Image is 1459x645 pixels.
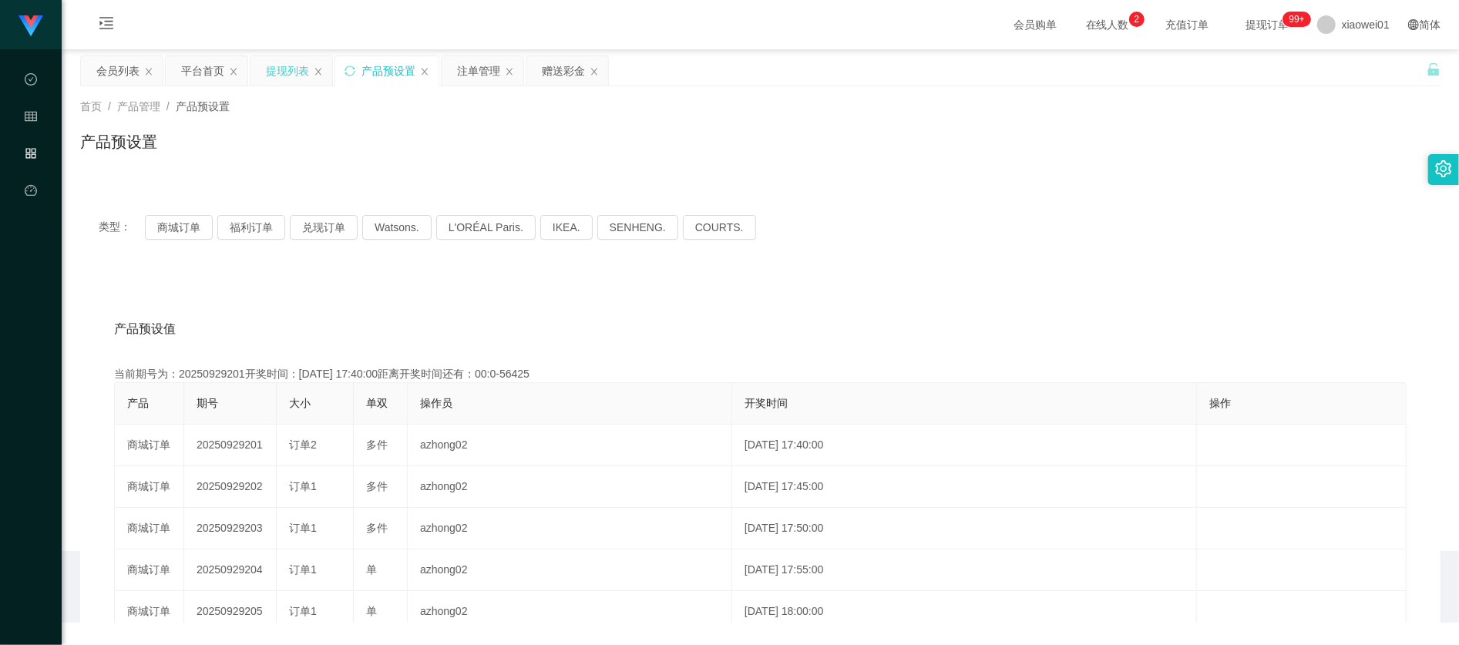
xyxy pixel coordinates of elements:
[25,111,37,248] span: 会员管理
[115,508,184,549] td: 商城订单
[436,215,536,240] button: L'ORÉAL Paris.
[408,591,732,633] td: azhong02
[314,67,323,76] i: 图标: close
[366,480,388,492] span: 多件
[366,522,388,534] span: 多件
[732,549,1197,591] td: [DATE] 17:55:00
[18,15,43,37] img: logo.9652507e.png
[74,588,1447,604] div: 2021
[361,56,415,86] div: 产品预设置
[1078,19,1137,30] span: 在线人数
[25,176,37,331] a: 图标: dashboard平台首页
[181,56,224,86] div: 平台首页
[1408,19,1419,30] i: 图标: global
[114,320,176,338] span: 产品预设值
[590,67,599,76] i: 图标: close
[1134,12,1139,27] p: 2
[25,74,37,211] span: 数据中心
[217,215,285,240] button: 福利订单
[266,56,309,86] div: 提现列表
[597,215,678,240] button: SENHENG.
[145,215,213,240] button: 商城订单
[115,466,184,508] td: 商城订单
[114,366,1407,382] div: 当前期号为：20250929201开奖时间：[DATE] 17:40:00距离开奖时间还有：00:0-56425
[176,100,230,113] span: 产品预设置
[1158,19,1217,30] span: 充值订单
[366,605,377,617] span: 单
[25,148,37,285] span: 产品管理
[408,425,732,466] td: azhong02
[80,100,102,113] span: 首页
[25,66,37,97] i: 图标: check-circle-o
[99,215,145,240] span: 类型：
[25,140,37,171] i: 图标: appstore-o
[732,508,1197,549] td: [DATE] 17:50:00
[457,56,500,86] div: 注单管理
[408,508,732,549] td: azhong02
[115,425,184,466] td: 商城订单
[80,130,157,153] h1: 产品预设置
[366,397,388,409] span: 单双
[144,67,153,76] i: 图标: close
[184,425,277,466] td: 20250929201
[408,549,732,591] td: azhong02
[1129,12,1145,27] sup: 2
[25,103,37,134] i: 图标: table
[408,466,732,508] td: azhong02
[1283,12,1311,27] sup: 1209
[732,591,1197,633] td: [DATE] 18:00:00
[184,508,277,549] td: 20250929203
[745,397,788,409] span: 开奖时间
[289,563,317,576] span: 订单1
[289,397,311,409] span: 大小
[289,438,317,451] span: 订单2
[542,56,585,86] div: 赠送彩金
[366,438,388,451] span: 多件
[420,67,429,76] i: 图标: close
[289,480,317,492] span: 订单1
[366,563,377,576] span: 单
[290,215,358,240] button: 兑现订单
[108,100,111,113] span: /
[1427,62,1441,76] i: 图标: unlock
[732,425,1197,466] td: [DATE] 17:40:00
[184,549,277,591] td: 20250929204
[1209,397,1231,409] span: 操作
[117,100,160,113] span: 产品管理
[80,1,133,50] i: 图标: menu-unfold
[362,215,432,240] button: Watsons.
[127,397,149,409] span: 产品
[96,56,140,86] div: 会员列表
[1435,160,1452,177] i: 图标: setting
[345,66,355,76] i: 图标: sync
[683,215,756,240] button: COURTS.
[289,605,317,617] span: 订单1
[1239,19,1297,30] span: 提现订单
[732,466,1197,508] td: [DATE] 17:45:00
[420,397,452,409] span: 操作员
[115,549,184,591] td: 商城订单
[197,397,218,409] span: 期号
[229,67,238,76] i: 图标: close
[289,522,317,534] span: 订单1
[505,67,514,76] i: 图标: close
[540,215,593,240] button: IKEA.
[166,100,170,113] span: /
[115,591,184,633] td: 商城订单
[184,466,277,508] td: 20250929202
[184,591,277,633] td: 20250929205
